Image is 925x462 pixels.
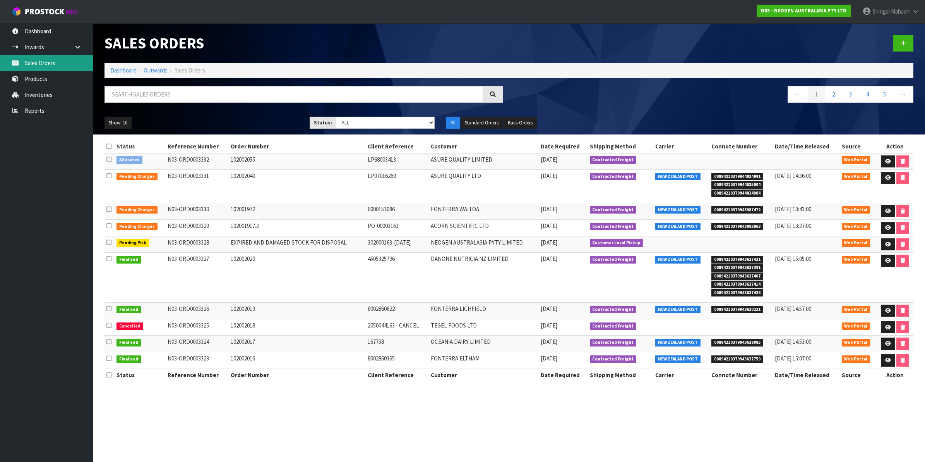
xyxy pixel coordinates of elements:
td: ACORN SCIENTIFIC LTD [429,219,538,236]
span: 00894210379943628085 [711,339,763,346]
th: Client Reference [366,140,429,153]
a: Dashboard [110,67,137,74]
span: Allocated [116,156,142,164]
span: Mahachi [891,8,911,15]
th: Customer [429,369,538,381]
span: Contracted Freight [590,322,637,330]
span: Finalised [116,339,141,346]
th: Date Required [539,140,588,153]
th: Date/Time Released [773,369,840,381]
span: NEW ZEALAND POST [655,306,701,314]
span: [DATE] [541,205,557,213]
span: [DATE] 15:05:00 [775,255,811,262]
th: Reference Number [166,140,228,153]
span: 00894210379943637414 [711,281,763,288]
td: OCEANIA DAIRY LIMITED [429,336,538,352]
span: Contracted Freight [590,339,637,346]
th: Status [115,369,166,381]
a: ← [788,86,808,103]
span: 00894210379944034991 [711,173,763,181]
strong: Status: [314,119,332,126]
span: Pending Charges [116,223,158,231]
button: All [446,117,460,129]
td: 102002020 [229,253,366,303]
td: ASURE QUALITY LTD [429,170,538,203]
span: 00894210379944034984 [711,190,763,197]
th: Order Number [229,140,366,153]
td: 4505325796 [366,253,429,303]
td: N03-ORD0003326 [166,302,228,319]
td: 102002018 [229,319,366,336]
td: 102002017 [229,336,366,352]
a: 5 [876,86,893,103]
td: ASURE QUALITY LIMITED [429,153,538,170]
span: Shingai [872,8,890,15]
span: [DATE] 13:37:00 [775,222,811,229]
nav: Page navigation [515,86,913,105]
td: N03-ORD0003327 [166,253,228,303]
th: Action [877,140,913,153]
td: PO-00003161 [366,219,429,236]
td: N03-ORD0003330 [166,203,228,219]
span: Web Portal [842,306,870,314]
span: 00894210379943637391 [711,264,763,272]
span: [DATE] [541,338,557,345]
span: [DATE] [541,305,557,312]
td: N03-ORD0003328 [166,236,228,253]
span: [DATE] 14:36:00 [775,172,811,179]
td: 302000163-[DATE] [366,236,429,253]
span: [DATE] 14:53:00 [775,338,811,345]
td: N03-ORD0003332 [166,153,228,170]
th: Carrier [653,140,709,153]
span: [DATE] [541,322,557,329]
span: Contracted Freight [590,306,637,314]
span: NEW ZEALAND POST [655,173,701,181]
th: Order Number [229,369,366,381]
span: 00894210379943630231 [711,306,763,314]
th: Customer [429,140,538,153]
span: ProStock [25,7,64,17]
span: Cancelled [116,322,143,330]
td: 102001917.3 [229,219,366,236]
td: 8002860622 [366,302,429,319]
th: Action [877,369,913,381]
td: EXPIRED AND DAMAGED STOCK FOR DISPOSAL [229,236,366,253]
span: Web Portal [842,173,870,181]
span: [DATE] [541,172,557,179]
td: LP68003413 [366,153,429,170]
span: Finalised [116,306,141,314]
td: N03-ORD0003329 [166,219,228,236]
span: Sales Orders [175,67,205,74]
td: N03-ORD0003323 [166,352,228,369]
button: Show: 10 [104,117,132,129]
h1: Sales Orders [104,35,503,52]
span: [DATE] 15:07:00 [775,355,811,362]
span: Web Portal [842,223,870,231]
a: Outwards [144,67,168,74]
span: 00894210379943637438 [711,289,763,297]
td: FONTERRA ELTHAM [429,352,538,369]
span: Contracted Freight [590,206,637,214]
span: Pending Charges [116,206,158,214]
span: Finalised [116,256,141,264]
td: 6000151086 [366,203,429,219]
td: 102002055 [229,153,366,170]
a: 2 [825,86,842,103]
th: Date Required [539,369,588,381]
span: Contracted Freight [590,355,637,363]
span: Web Portal [842,239,870,247]
td: DANONE NUTRICIA NZ LIMITED [429,253,538,303]
strong: N03 - NEOGEN AUSTRALASIA PTY LTD [761,7,846,14]
span: Web Portal [842,206,870,214]
td: LP07016260 [366,170,429,203]
img: cube-alt.png [12,7,21,16]
span: Contracted Freight [590,256,637,264]
span: Web Portal [842,322,870,330]
a: 1 [808,86,825,103]
span: NEW ZEALAND POST [655,256,701,264]
span: Web Portal [842,339,870,346]
td: N03-ORD0003325 [166,319,228,336]
a: → [893,86,913,103]
span: Web Portal [842,156,870,164]
span: NEW ZEALAND POST [655,339,701,346]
